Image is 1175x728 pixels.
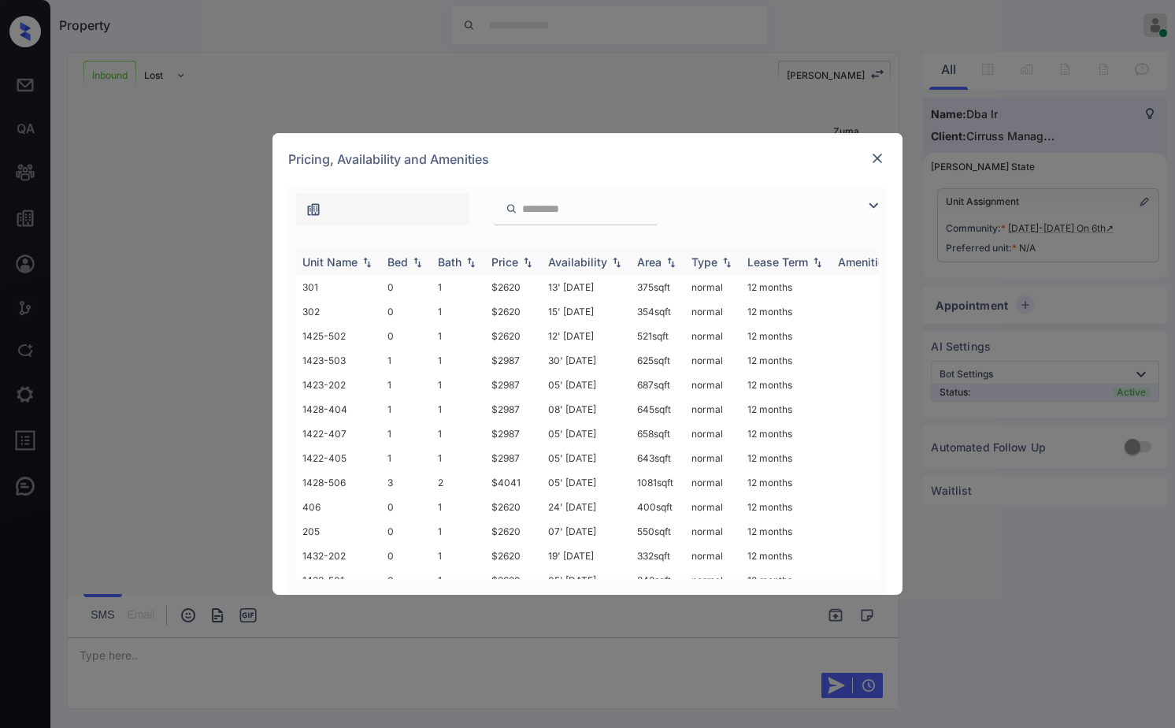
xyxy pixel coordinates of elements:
[296,519,381,544] td: 205
[741,422,832,446] td: 12 months
[485,275,542,299] td: $2620
[432,470,485,495] td: 2
[296,495,381,519] td: 406
[685,299,741,324] td: normal
[485,422,542,446] td: $2987
[542,519,631,544] td: 07' [DATE]
[631,495,685,519] td: 400 sqft
[432,324,485,348] td: 1
[306,202,321,217] img: icon-zuma
[381,422,432,446] td: 1
[631,299,685,324] td: 354 sqft
[685,373,741,397] td: normal
[631,348,685,373] td: 625 sqft
[741,470,832,495] td: 12 months
[542,324,631,348] td: 12' [DATE]
[381,348,432,373] td: 1
[685,324,741,348] td: normal
[432,275,485,299] td: 1
[741,348,832,373] td: 12 months
[741,568,832,592] td: 12 months
[485,568,542,592] td: $2620
[506,202,517,216] img: icon-zuma
[485,299,542,324] td: $2620
[381,519,432,544] td: 0
[485,397,542,422] td: $2987
[685,495,741,519] td: normal
[381,275,432,299] td: 0
[296,324,381,348] td: 1425-502
[542,446,631,470] td: 05' [DATE]
[691,255,717,269] div: Type
[296,373,381,397] td: 1423-202
[296,397,381,422] td: 1428-404
[631,373,685,397] td: 687 sqft
[485,324,542,348] td: $2620
[432,397,485,422] td: 1
[685,470,741,495] td: normal
[685,568,741,592] td: normal
[432,422,485,446] td: 1
[685,348,741,373] td: normal
[685,446,741,470] td: normal
[381,568,432,592] td: 0
[491,255,518,269] div: Price
[463,257,479,268] img: sorting
[542,348,631,373] td: 30' [DATE]
[432,544,485,568] td: 1
[741,275,832,299] td: 12 months
[432,299,485,324] td: 1
[438,255,461,269] div: Bath
[741,299,832,324] td: 12 months
[520,257,536,268] img: sorting
[741,373,832,397] td: 12 months
[272,133,903,185] div: Pricing, Availability and Amenities
[485,544,542,568] td: $2620
[387,255,408,269] div: Bed
[542,422,631,446] td: 05' [DATE]
[719,257,735,268] img: sorting
[548,255,607,269] div: Availability
[296,568,381,592] td: 1432-501
[741,544,832,568] td: 12 months
[542,495,631,519] td: 24' [DATE]
[432,495,485,519] td: 1
[685,422,741,446] td: normal
[631,324,685,348] td: 521 sqft
[485,348,542,373] td: $2987
[410,257,425,268] img: sorting
[485,519,542,544] td: $2620
[631,519,685,544] td: 550 sqft
[432,568,485,592] td: 1
[302,255,358,269] div: Unit Name
[542,373,631,397] td: 05' [DATE]
[631,568,685,592] td: 342 sqft
[869,150,885,166] img: close
[685,397,741,422] td: normal
[359,257,375,268] img: sorting
[432,373,485,397] td: 1
[381,446,432,470] td: 1
[485,495,542,519] td: $2620
[296,446,381,470] td: 1422-405
[741,446,832,470] td: 12 months
[381,299,432,324] td: 0
[685,544,741,568] td: normal
[296,348,381,373] td: 1423-503
[864,196,883,215] img: icon-zuma
[296,470,381,495] td: 1428-506
[296,544,381,568] td: 1432-202
[609,257,625,268] img: sorting
[741,397,832,422] td: 12 months
[432,519,485,544] td: 1
[685,275,741,299] td: normal
[381,324,432,348] td: 0
[838,255,891,269] div: Amenities
[542,275,631,299] td: 13' [DATE]
[685,519,741,544] td: normal
[296,299,381,324] td: 302
[631,470,685,495] td: 1081 sqft
[542,299,631,324] td: 15' [DATE]
[296,422,381,446] td: 1422-407
[631,446,685,470] td: 643 sqft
